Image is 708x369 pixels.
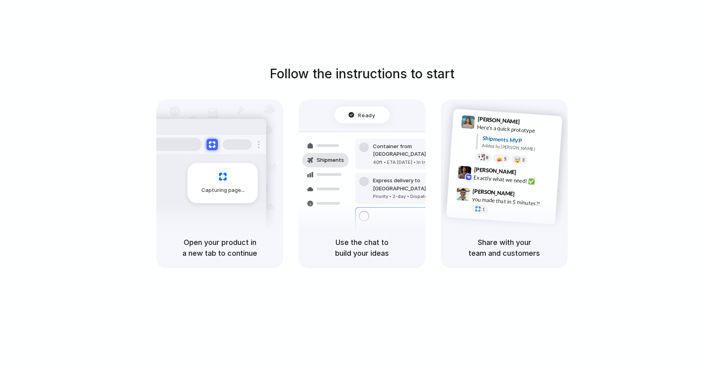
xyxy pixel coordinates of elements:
[482,134,557,147] div: Shipments MVP
[472,195,552,208] div: you made that in 5 minutes?!
[477,114,520,126] span: [PERSON_NAME]
[522,118,539,128] span: 9:41 AM
[373,143,460,158] div: Container from [GEOGRAPHIC_DATA]
[373,177,460,192] div: Express delivery to [GEOGRAPHIC_DATA]
[517,190,534,200] span: 9:47 AM
[522,157,525,162] span: 3
[373,159,460,166] div: 40ft • ETA [DATE] • In transit
[473,173,554,187] div: Exactly what we need! ✅
[308,237,416,259] h5: Use the chat to build your ideas
[373,193,460,200] div: Priority • 2-day • Dispatched
[473,186,515,198] span: [PERSON_NAME]
[358,111,375,119] span: Ready
[519,169,535,178] span: 9:42 AM
[482,207,485,211] span: 1
[201,186,246,194] span: Capturing page
[474,165,516,176] span: [PERSON_NAME]
[504,156,507,161] span: 5
[166,237,274,259] h5: Open your product in a new tab to continue
[477,122,557,136] div: Here's a quick prototype
[486,155,489,159] span: 8
[450,237,558,259] h5: Share with your team and customers
[317,156,344,164] span: Shipments
[514,157,521,163] div: 🤯
[270,64,454,84] h1: Follow the instructions to start
[482,142,556,153] div: Added by [PERSON_NAME]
